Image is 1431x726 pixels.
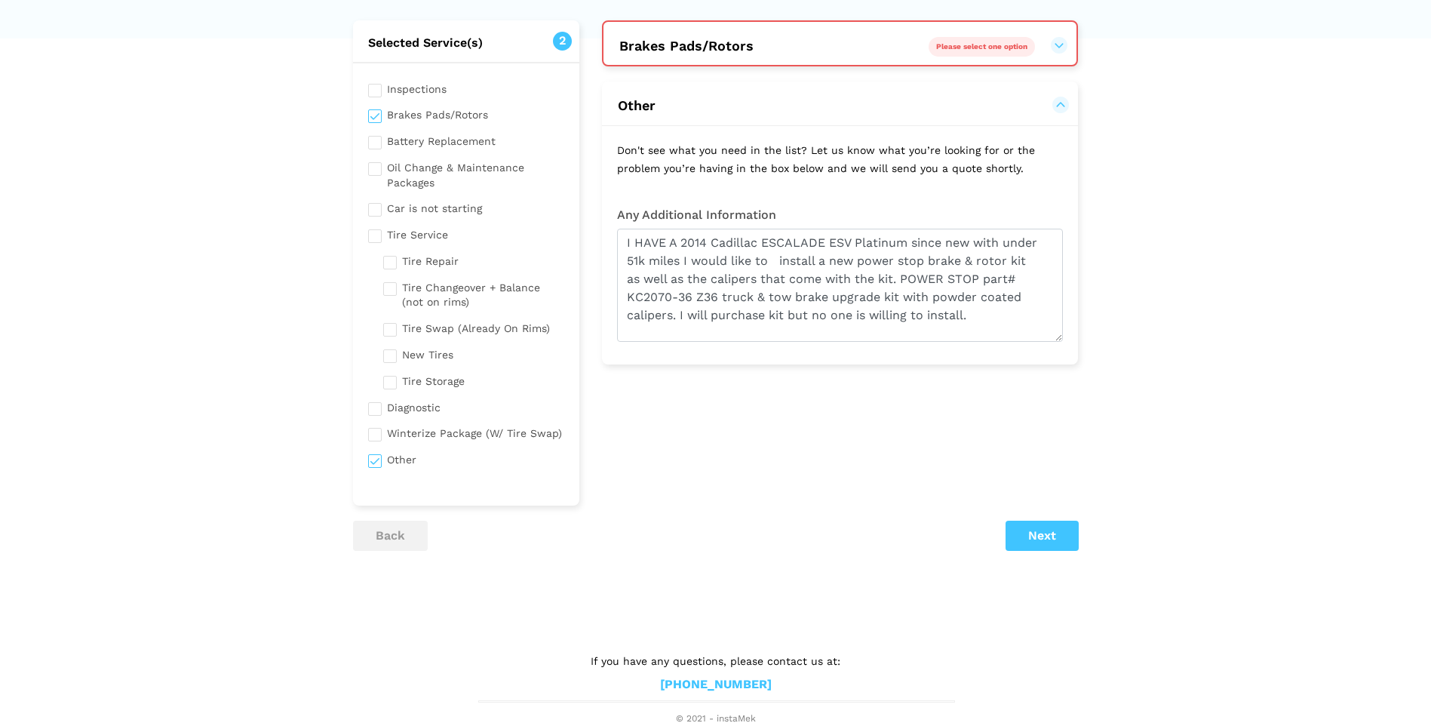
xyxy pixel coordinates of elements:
[617,97,1063,115] button: Other
[478,653,953,669] p: If you have any questions, please contact us at:
[1006,521,1079,551] button: Next
[553,32,572,51] span: 2
[353,521,428,551] button: back
[478,713,953,725] span: © 2021 - instaMek
[936,42,1027,51] span: Please select one option
[617,208,1063,222] h3: Any Additional Information
[660,677,772,693] a: [PHONE_NUMBER]
[353,35,580,51] h2: Selected Service(s)
[602,126,1078,193] p: Don't see what you need in the list? Let us know what you’re looking for or the problem you’re ha...
[619,37,1061,55] button: Brakes Pads/Rotors Please select one option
